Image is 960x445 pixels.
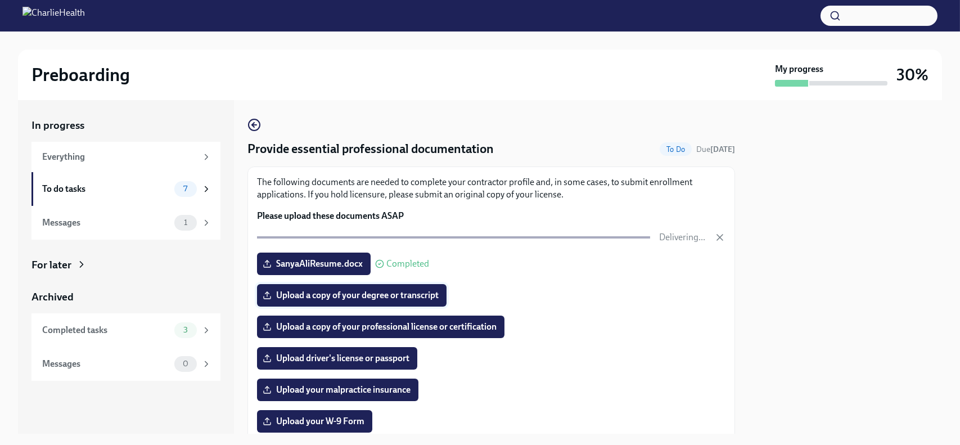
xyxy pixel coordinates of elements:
[176,359,195,368] span: 0
[659,231,705,244] p: Delivering...
[31,206,220,240] a: Messages1
[177,326,195,334] span: 3
[265,258,363,269] span: SanyaAliResume.docx
[31,142,220,172] a: Everything
[31,172,220,206] a: To do tasks7
[257,210,404,221] strong: Please upload these documents ASAP
[42,183,170,195] div: To do tasks
[31,290,220,304] a: Archived
[42,358,170,370] div: Messages
[710,145,735,154] strong: [DATE]
[31,258,71,272] div: For later
[31,64,130,86] h2: Preboarding
[265,290,439,301] span: Upload a copy of your degree or transcript
[265,416,364,427] span: Upload your W-9 Form
[660,145,692,154] span: To Do
[177,218,194,227] span: 1
[257,379,418,401] label: Upload your malpractice insurance
[257,284,447,307] label: Upload a copy of your degree or transcript
[257,316,504,338] label: Upload a copy of your professional license or certification
[257,253,371,275] label: SanyaAliResume.docx
[22,7,85,25] img: CharlieHealth
[265,321,497,332] span: Upload a copy of your professional license or certification
[896,65,929,85] h3: 30%
[247,141,494,158] h4: Provide essential professional documentation
[257,347,417,370] label: Upload driver's license or passport
[31,313,220,347] a: Completed tasks3
[696,144,735,155] span: October 7th, 2025 08:00
[42,217,170,229] div: Messages
[31,118,220,133] a: In progress
[31,347,220,381] a: Messages0
[265,353,409,364] span: Upload driver's license or passport
[42,151,197,163] div: Everything
[775,63,823,75] strong: My progress
[257,410,372,433] label: Upload your W-9 Form
[257,176,725,201] p: The following documents are needed to complete your contractor profile and, in some cases, to sub...
[386,259,429,268] span: Completed
[714,232,725,243] button: Cancel
[265,384,411,395] span: Upload your malpractice insurance
[177,185,194,193] span: 7
[31,258,220,272] a: For later
[42,324,170,336] div: Completed tasks
[696,145,735,154] span: Due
